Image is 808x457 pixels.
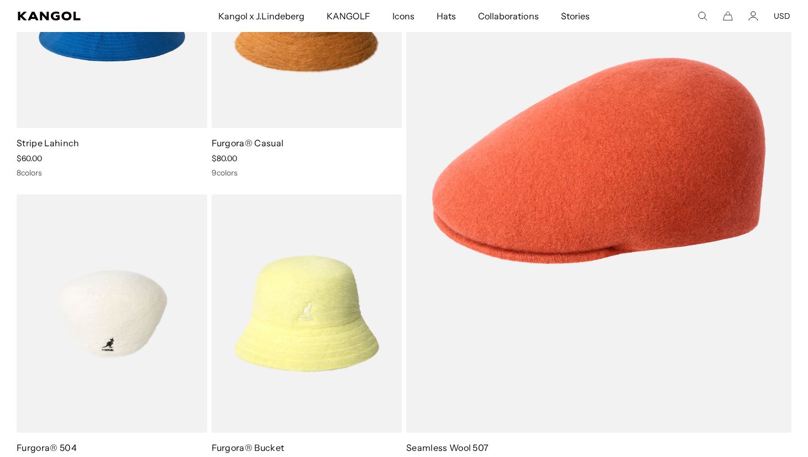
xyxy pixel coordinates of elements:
summary: Search here [697,11,707,21]
span: $80.00 [212,153,237,163]
span: $60.00 [17,153,42,163]
img: Furgora® Bucket [212,194,402,433]
a: Furgora® Casual [212,137,284,148]
button: Cart [723,11,733,21]
a: Kangol [18,12,144,20]
a: Account [748,11,758,21]
div: 8 colors [17,168,207,178]
button: USD [774,11,790,21]
a: Furgora® Bucket [212,442,285,453]
a: Stripe Lahinch [17,137,79,148]
div: 9 colors [212,168,402,178]
img: Furgora® 504 [17,194,207,433]
a: Seamless Wool 507 [406,442,489,453]
a: Furgora® 504 [17,442,77,453]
